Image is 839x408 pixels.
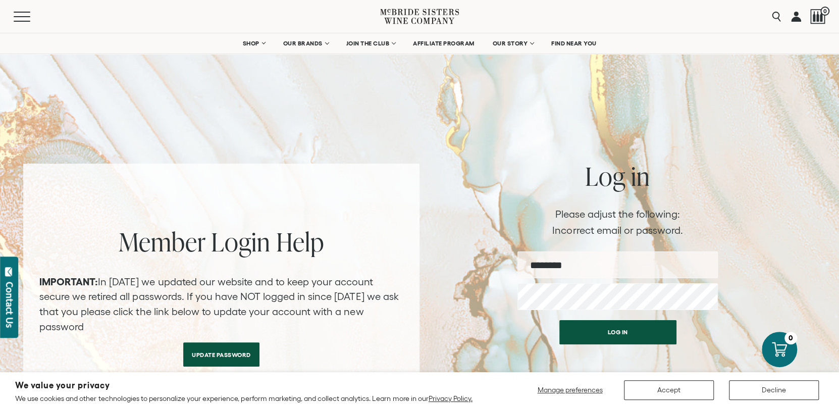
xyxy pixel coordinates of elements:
[517,224,718,236] li: Incorrect email or password.
[15,381,473,390] h2: We value your privacy
[346,40,390,47] span: JOIN THE CLUB
[277,33,335,54] a: OUR BRANDS
[559,320,676,344] button: Log in
[537,386,602,394] span: Manage preferences
[545,33,603,54] a: FIND NEAR YOU
[39,275,403,334] p: In [DATE] we updated our website and to keep your account secure we retired all passwords. If you...
[406,33,481,54] a: AFFILIATE PROGRAM
[15,394,473,403] p: We use cookies and other technologies to personalize your experience, perform marketing, and coll...
[243,40,260,47] span: SHOP
[729,380,819,400] button: Decline
[340,33,402,54] a: JOIN THE CLUB
[486,33,540,54] a: OUR STORY
[14,12,50,22] button: Mobile Menu Trigger
[531,380,609,400] button: Manage preferences
[5,282,15,328] div: Contact Us
[236,33,272,54] a: SHOP
[413,40,475,47] span: AFFILIATE PROGRAM
[517,209,718,219] h2: Please adjust the following:
[183,342,259,367] a: Update Password
[624,380,714,400] button: Accept
[517,164,718,189] h2: Log in
[283,40,323,47] span: OUR BRANDS
[429,394,473,402] a: Privacy Policy.
[39,276,98,287] strong: IMPORTANT:
[784,332,797,344] div: 0
[551,40,597,47] span: FIND NEAR YOU
[493,40,528,47] span: OUR STORY
[820,7,829,16] span: 0
[39,229,403,254] h2: Member Login Help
